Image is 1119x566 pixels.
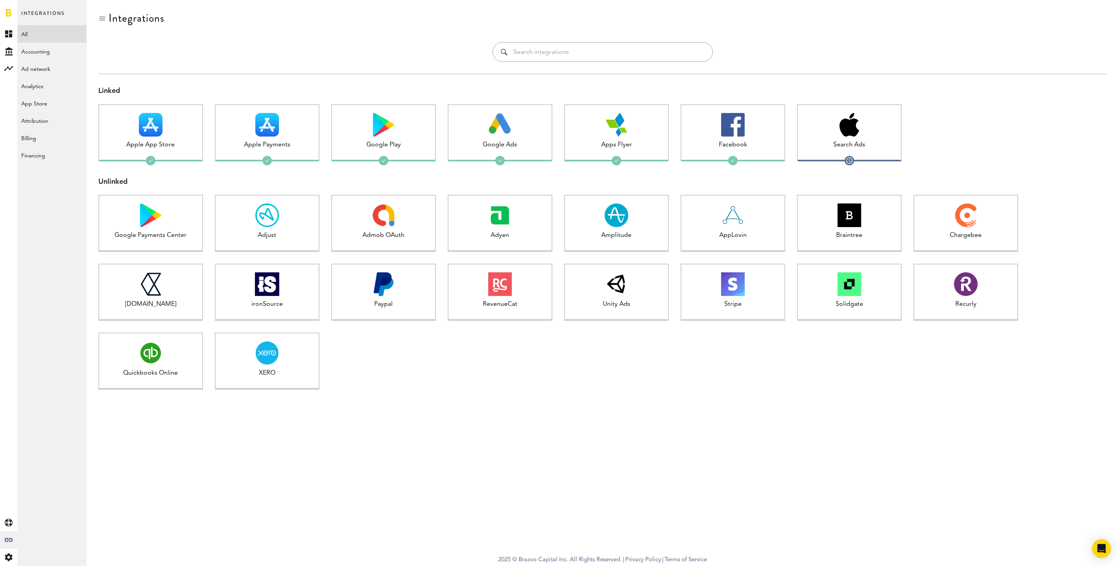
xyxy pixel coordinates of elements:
div: Recurly [914,300,1017,309]
a: App Store [17,94,87,112]
img: Adyen [488,203,512,227]
div: Unlinked [98,177,1107,187]
div: Facebook [681,141,785,150]
span: 2025 © Braavo Capital Inc. All Rights Reserved. [499,554,622,566]
div: Integrations [109,12,164,24]
img: AppLovin [721,203,745,227]
div: RevenueCat [449,300,552,309]
div: Quickbooks Online [99,369,202,378]
img: Apple App Store [139,113,162,137]
a: Terms of Service [665,557,707,563]
div: Adjust [216,231,319,240]
img: Chargebee [955,203,976,227]
div: Solidgate [798,300,901,309]
div: ironSource [216,300,319,309]
div: Google Play [332,141,435,150]
a: All [17,25,87,43]
div: Braintree [798,231,901,240]
img: XERO [256,341,279,365]
a: Privacy Policy [626,557,661,563]
div: Amplitude [565,231,668,240]
a: Billing [17,129,87,146]
span: Integrations [21,9,65,25]
img: Apple Payments [255,113,279,137]
div: Adyen [449,231,552,240]
div: Linked [98,86,1107,96]
div: Open Intercom Messenger [1092,539,1111,558]
img: Admob OAuth [372,203,395,227]
div: Paypal [332,300,435,309]
a: Analytics [17,77,87,94]
img: Adjust [255,203,279,227]
div: Unity Ads [565,300,668,309]
div: Apps Flyer [565,141,668,150]
img: RevenueCat [488,272,512,296]
img: Google Payments Center [140,203,161,227]
div: Apple Payments [216,141,319,150]
img: Stripe [721,272,745,296]
img: Facebook [721,113,745,137]
div: Admob OAuth [332,231,435,240]
a: Accounting [17,43,87,60]
div: XERO [216,369,319,378]
img: Search Ads [840,113,859,137]
img: ironSource [255,272,279,296]
div: Apple App Store [99,141,202,150]
img: Unity Ads [605,272,628,296]
a: Financing [17,146,87,164]
img: Apps Flyer [605,113,628,137]
img: Quickbooks Online [139,341,162,365]
div: Google Payments Center [99,231,202,240]
img: Google Ads [489,113,512,137]
div: Google Ads [449,141,552,150]
img: Braintree [838,203,861,227]
span: Support [17,6,45,13]
img: Amplitude [605,203,628,227]
img: Recurly [954,272,978,296]
div: Stripe [681,300,785,309]
div: [DOMAIN_NAME] [99,300,202,309]
img: Google Play [373,113,394,137]
a: Attribution [17,112,87,129]
div: Chargebee [914,231,1017,240]
a: Ad network [17,60,87,77]
input: Search integrations [513,43,705,61]
div: Search Ads [798,141,901,150]
img: Solidgate [838,272,861,296]
div: AppLovin [681,231,785,240]
img: Checkout.com [140,272,161,296]
img: Paypal [372,272,395,296]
